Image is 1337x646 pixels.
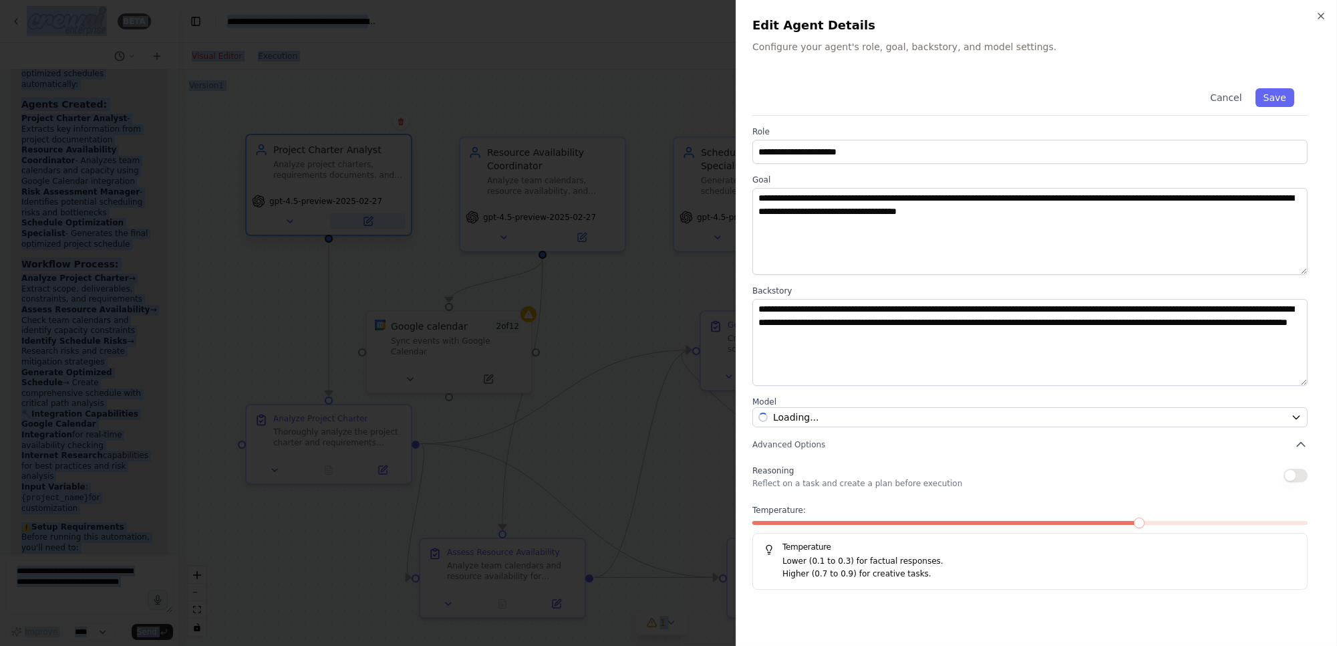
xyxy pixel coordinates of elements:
[752,407,1308,427] button: Loading...
[752,40,1321,53] p: Configure your agent's role, goal, backstory, and model settings.
[752,126,1308,137] label: Role
[782,568,1296,581] p: Higher (0.7 to 0.9) for creative tasks.
[752,286,1308,296] label: Backstory
[752,505,806,516] span: Temperature:
[752,438,1308,451] button: Advanced Options
[1255,88,1294,107] button: Save
[773,411,819,424] span: openai/gpt-4.5-preview-2025-02-27
[752,439,825,450] span: Advanced Options
[752,175,1308,185] label: Goal
[764,542,1296,552] h5: Temperature
[752,397,1308,407] label: Model
[1202,88,1249,107] button: Cancel
[752,478,962,489] p: Reflect on a task and create a plan before execution
[752,466,794,475] span: Reasoning
[782,555,1296,568] p: Lower (0.1 to 0.3) for factual responses.
[752,16,1321,35] h2: Edit Agent Details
